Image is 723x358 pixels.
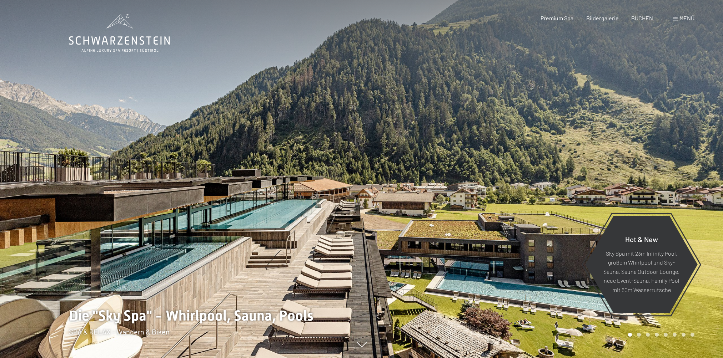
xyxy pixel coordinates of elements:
span: Menü [679,15,694,21]
div: Carousel Page 4 [655,333,659,337]
p: Sky Spa mit 23m Infinity Pool, großem Whirlpool und Sky-Sauna, Sauna Outdoor Lounge, neue Event-S... [603,249,680,294]
div: Carousel Pagination [626,333,694,337]
div: Carousel Page 6 [673,333,677,337]
div: Carousel Page 3 [646,333,650,337]
div: Carousel Page 2 [637,333,641,337]
a: BUCHEN [631,15,653,21]
span: Hot & New [625,235,658,243]
a: Bildergalerie [586,15,619,21]
a: Hot & New Sky Spa mit 23m Infinity Pool, großem Whirlpool und Sky-Sauna, Sauna Outdoor Lounge, ne... [585,215,698,313]
div: Carousel Page 8 [691,333,694,337]
div: Carousel Page 7 [682,333,686,337]
a: Premium Spa [541,15,573,21]
div: Carousel Page 5 [664,333,668,337]
div: Carousel Page 1 (Current Slide) [628,333,632,337]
